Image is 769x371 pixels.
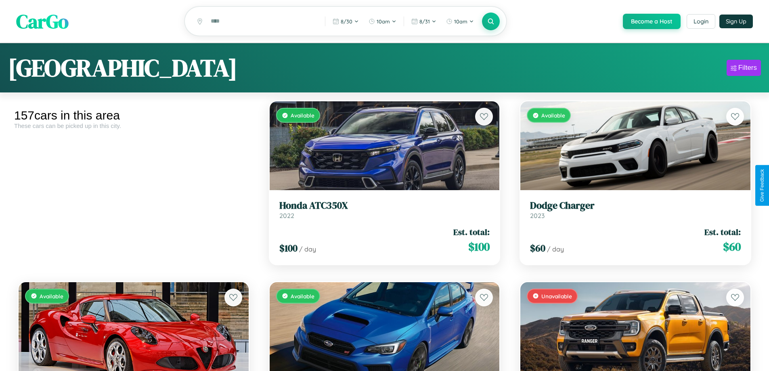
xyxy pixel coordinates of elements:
[687,14,715,29] button: Login
[547,245,564,253] span: / day
[279,200,490,220] a: Honda ATC350X2022
[530,200,741,220] a: Dodge Charger2023
[454,18,467,25] span: 10am
[40,293,63,300] span: Available
[377,18,390,25] span: 10am
[291,293,314,300] span: Available
[442,15,478,28] button: 10am
[365,15,400,28] button: 10am
[279,212,294,220] span: 2022
[329,15,363,28] button: 8/30
[341,18,352,25] span: 8 / 30
[530,212,545,220] span: 2023
[407,15,440,28] button: 8/31
[279,241,298,255] span: $ 100
[291,112,314,119] span: Available
[14,109,253,122] div: 157 cars in this area
[530,200,741,212] h3: Dodge Charger
[719,15,753,28] button: Sign Up
[453,226,490,238] span: Est. total:
[541,112,565,119] span: Available
[759,169,765,202] div: Give Feedback
[299,245,316,253] span: / day
[541,293,572,300] span: Unavailable
[16,8,69,35] span: CarGo
[727,60,761,76] button: Filters
[623,14,681,29] button: Become a Host
[468,239,490,255] span: $ 100
[723,239,741,255] span: $ 60
[419,18,430,25] span: 8 / 31
[14,122,253,129] div: These cars can be picked up in this city.
[279,200,490,212] h3: Honda ATC350X
[8,51,237,84] h1: [GEOGRAPHIC_DATA]
[704,226,741,238] span: Est. total:
[738,64,757,72] div: Filters
[530,241,545,255] span: $ 60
